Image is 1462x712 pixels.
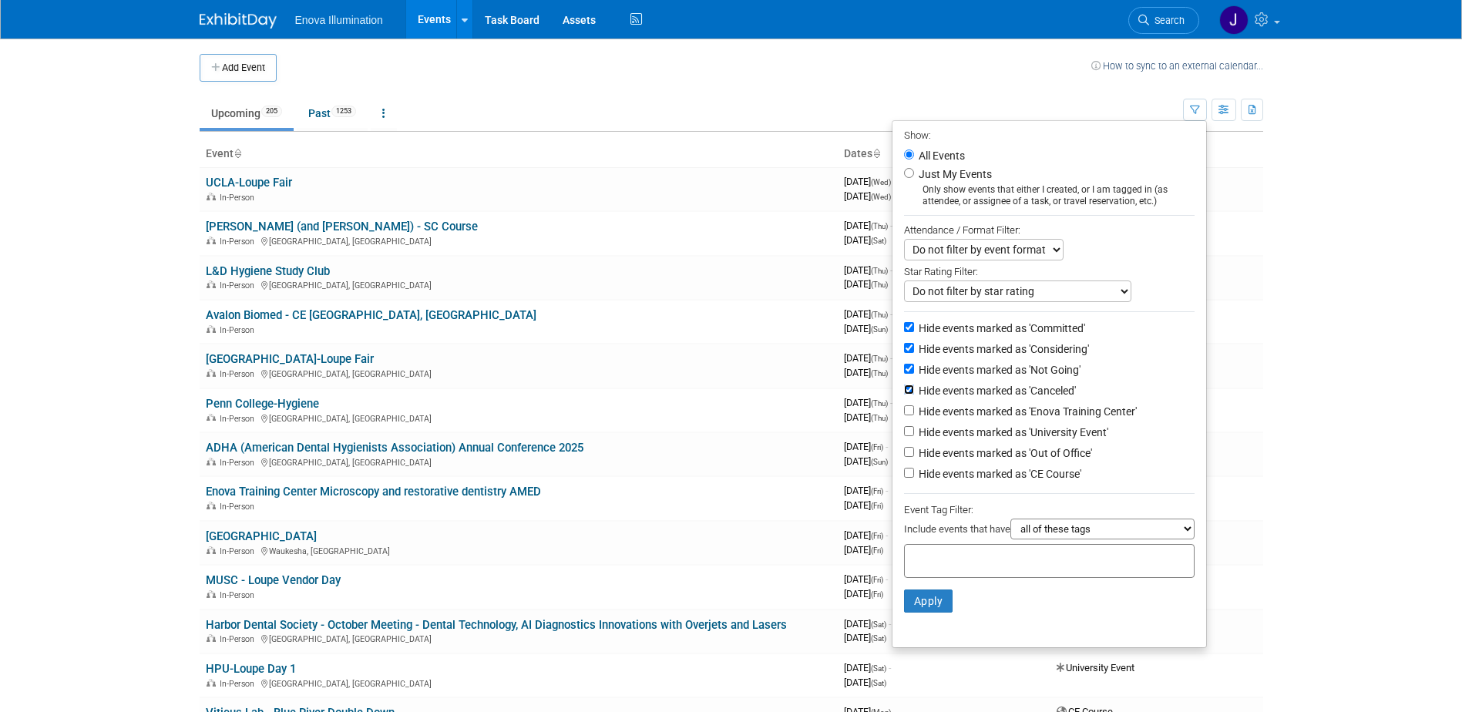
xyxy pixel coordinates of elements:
a: Search [1128,7,1199,34]
span: [DATE] [844,323,888,334]
div: [GEOGRAPHIC_DATA], [GEOGRAPHIC_DATA] [206,234,832,247]
div: Only show events that either I created, or I am tagged in (as attendee, or assignee of a task, or... [904,184,1195,207]
a: [GEOGRAPHIC_DATA]-Loupe Fair [206,352,374,366]
a: [PERSON_NAME] (and [PERSON_NAME]) - SC Course [206,220,478,233]
span: (Fri) [871,487,883,495]
span: (Sat) [871,620,886,629]
a: Upcoming205 [200,99,294,128]
span: - [886,529,888,541]
img: In-Person Event [207,458,216,465]
img: In-Person Event [207,325,216,333]
span: (Fri) [871,576,883,584]
span: [DATE] [844,234,886,246]
span: (Thu) [871,280,888,289]
span: [DATE] [844,588,883,599]
a: Past1253 [297,99,368,128]
span: (Sun) [871,458,888,466]
span: (Sat) [871,679,886,687]
span: [DATE] [844,264,892,276]
span: In-Person [220,590,259,600]
span: In-Person [220,458,259,468]
button: Add Event [200,54,277,82]
label: Just My Events [916,166,992,182]
span: 205 [261,106,282,117]
span: [DATE] [844,529,888,541]
span: (Sun) [871,325,888,334]
label: Hide events marked as 'Considering' [916,341,1089,357]
span: [DATE] [844,544,883,556]
span: [DATE] [844,618,891,630]
button: Apply [904,589,953,613]
span: (Thu) [871,267,888,275]
span: In-Person [220,237,259,247]
img: In-Person Event [207,502,216,509]
span: [DATE] [844,485,888,496]
label: Hide events marked as 'University Event' [916,425,1108,440]
span: [DATE] [844,308,892,320]
span: In-Person [220,369,259,379]
span: [DATE] [844,499,883,511]
div: Waukesha, [GEOGRAPHIC_DATA] [206,544,832,556]
img: In-Person Event [207,546,216,554]
a: How to sync to an external calendar... [1091,60,1263,72]
div: Show: [904,125,1195,144]
div: Star Rating Filter: [904,260,1195,280]
label: Hide events marked as 'CE Course' [916,466,1081,482]
span: (Thu) [871,354,888,363]
span: 1253 [331,106,356,117]
div: [GEOGRAPHIC_DATA], [GEOGRAPHIC_DATA] [206,367,832,379]
span: [DATE] [844,278,888,290]
div: Attendance / Format Filter: [904,221,1195,239]
img: In-Person Event [207,590,216,598]
a: Sort by Start Date [872,147,880,160]
div: Include events that have [904,519,1195,544]
div: [GEOGRAPHIC_DATA], [GEOGRAPHIC_DATA] [206,278,832,291]
label: All Events [916,150,965,161]
span: - [890,308,892,320]
span: - [890,264,892,276]
span: [DATE] [844,190,891,202]
div: Event Tag Filter: [904,501,1195,519]
a: UCLA-Loupe Fair [206,176,292,190]
span: - [889,618,891,630]
span: (Thu) [871,311,888,319]
a: HPU-Loupe Day 1 [206,662,296,676]
label: Hide events marked as 'Not Going' [916,362,1081,378]
a: L&D Hygiene Study Club [206,264,330,278]
span: [DATE] [844,220,892,231]
span: [DATE] [844,455,888,467]
span: In-Person [220,502,259,512]
label: Hide events marked as 'Out of Office' [916,445,1092,461]
span: Enova Illumination [295,14,383,26]
img: In-Person Event [207,414,216,421]
span: [DATE] [844,441,888,452]
span: In-Person [220,634,259,644]
span: (Sat) [871,634,886,643]
a: Sort by Event Name [234,147,241,160]
div: [GEOGRAPHIC_DATA], [GEOGRAPHIC_DATA] [206,455,832,468]
img: In-Person Event [207,237,216,244]
img: ExhibitDay [200,13,277,29]
span: (Thu) [871,399,888,408]
a: ADHA (American Dental Hygienists Association) Annual Conference 2025 [206,441,583,455]
span: In-Person [220,325,259,335]
span: (Sat) [871,237,886,245]
a: [GEOGRAPHIC_DATA] [206,529,317,543]
span: Search [1149,15,1185,26]
div: [GEOGRAPHIC_DATA], [GEOGRAPHIC_DATA] [206,677,832,689]
span: [DATE] [844,367,888,378]
span: (Thu) [871,222,888,230]
span: [DATE] [844,632,886,643]
span: (Sat) [871,664,886,673]
span: [DATE] [844,397,892,408]
span: In-Person [220,280,259,291]
span: [DATE] [844,176,896,187]
div: [GEOGRAPHIC_DATA], [GEOGRAPHIC_DATA] [206,632,832,644]
span: (Fri) [871,590,883,599]
span: In-Person [220,679,259,689]
img: Jennifer Ward [1219,5,1249,35]
img: In-Person Event [207,369,216,377]
span: - [886,485,888,496]
img: In-Person Event [207,634,216,642]
span: (Fri) [871,546,883,555]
